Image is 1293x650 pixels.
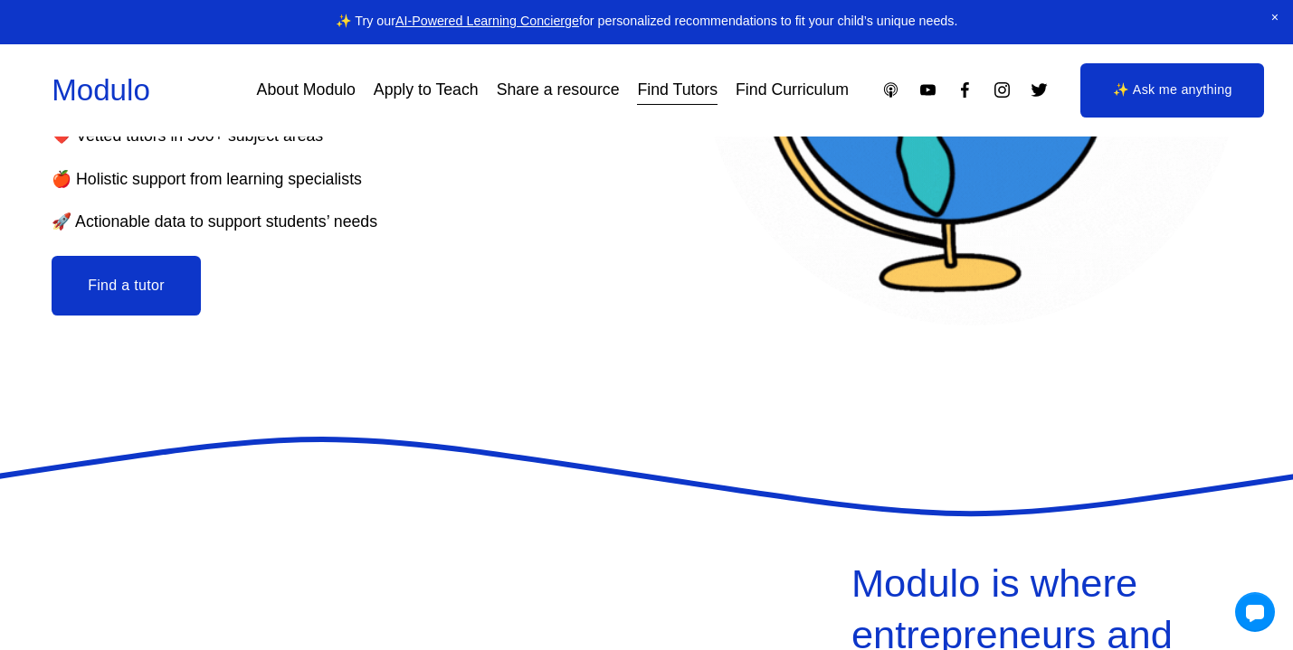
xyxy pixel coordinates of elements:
[881,80,900,99] a: Apple Podcasts
[736,74,849,106] a: Find Curriculum
[374,74,479,106] a: Apply to Teach
[52,208,541,237] p: 🚀 Actionable data to support students’ needs
[955,80,975,99] a: Facebook
[52,73,150,107] a: Modulo
[918,80,937,99] a: YouTube
[993,80,1012,99] a: Instagram
[52,256,201,316] button: Find a tutor
[257,74,356,106] a: About Modulo
[52,165,541,194] p: 🍎 Holistic support from learning specialists
[395,14,579,28] a: AI-Powered Learning Concierge
[637,74,718,106] a: Find Tutors
[497,74,620,106] a: Share a resource
[1030,80,1049,99] a: Twitter
[1080,63,1264,118] a: ✨ Ask me anything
